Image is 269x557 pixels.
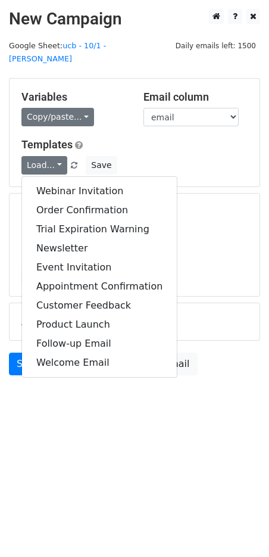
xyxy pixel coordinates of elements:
a: Daily emails left: 1500 [171,41,260,50]
a: Order Confirmation [22,201,177,220]
a: Trial Expiration Warning [22,220,177,239]
a: Send [9,353,48,375]
h5: Email column [143,91,248,104]
button: Save [86,156,117,175]
a: Welcome Email [22,353,177,372]
h5: Variables [21,91,126,104]
a: Follow-up Email [22,334,177,353]
a: Newsletter [22,239,177,258]
a: Event Invitation [22,258,177,277]
a: Webinar Invitation [22,182,177,201]
a: Templates [21,138,73,151]
small: Google Sheet: [9,41,106,64]
a: Appointment Confirmation [22,277,177,296]
span: Daily emails left: 1500 [171,39,260,52]
a: Copy/paste... [21,108,94,126]
h2: New Campaign [9,9,260,29]
a: Product Launch [22,315,177,334]
a: Load... [21,156,67,175]
iframe: Chat Widget [209,500,269,557]
a: Customer Feedback [22,296,177,315]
